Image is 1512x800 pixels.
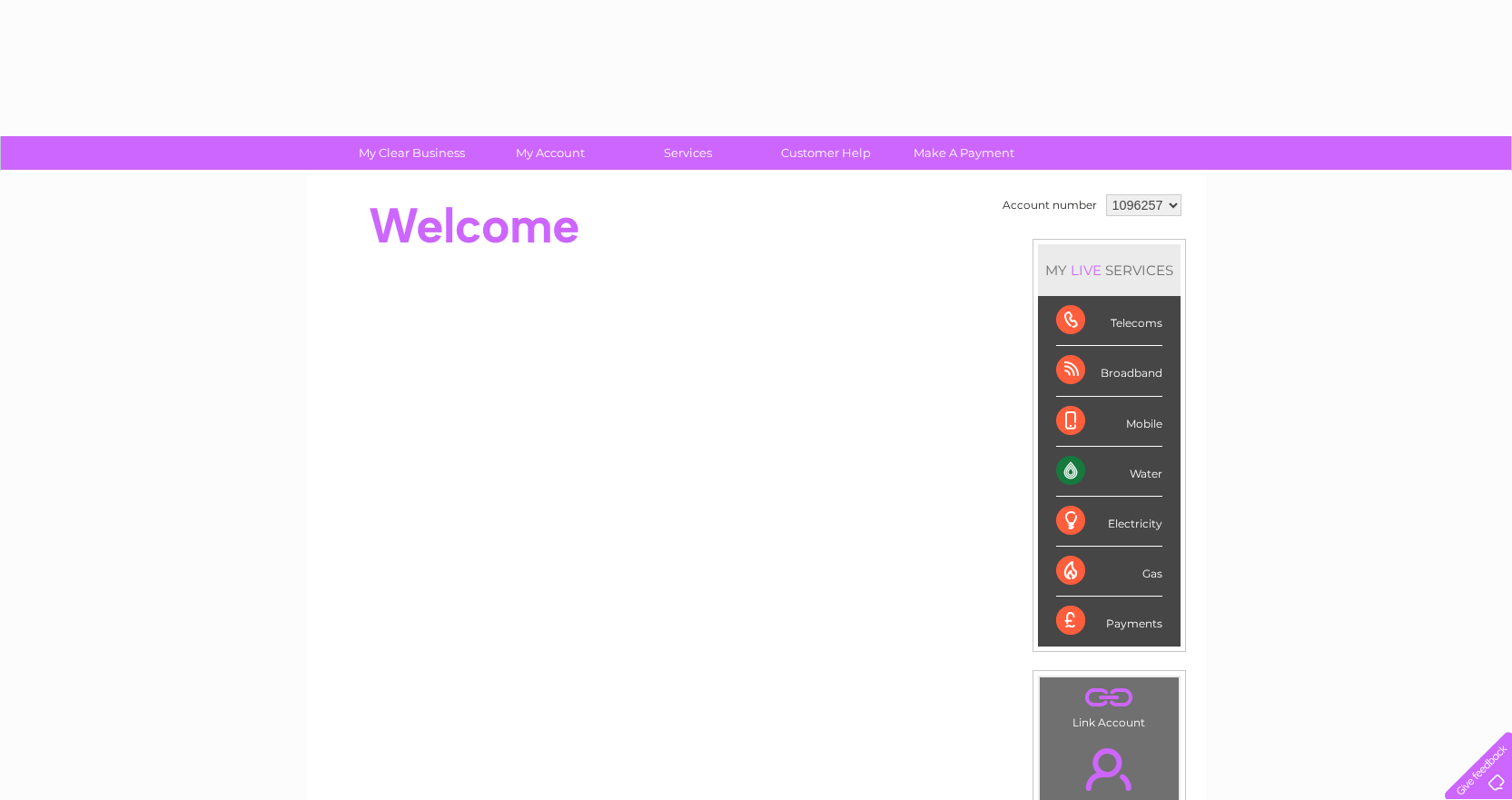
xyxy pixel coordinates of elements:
[1044,682,1174,714] a: .
[1056,497,1162,547] div: Electricity
[613,136,763,170] a: Services
[1039,677,1180,734] td: Link Account
[1067,262,1105,279] div: LIVE
[889,136,1039,170] a: Make A Payment
[751,136,901,170] a: Customer Help
[1056,296,1162,346] div: Telecoms
[1056,597,1162,646] div: Payments
[1056,346,1162,396] div: Broadband
[1056,547,1162,597] div: Gas
[1056,447,1162,497] div: Water
[475,136,625,170] a: My Account
[1056,397,1162,447] div: Mobile
[1038,244,1181,296] div: MY SERVICES
[998,190,1102,221] td: Account number
[337,136,487,170] a: My Clear Business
